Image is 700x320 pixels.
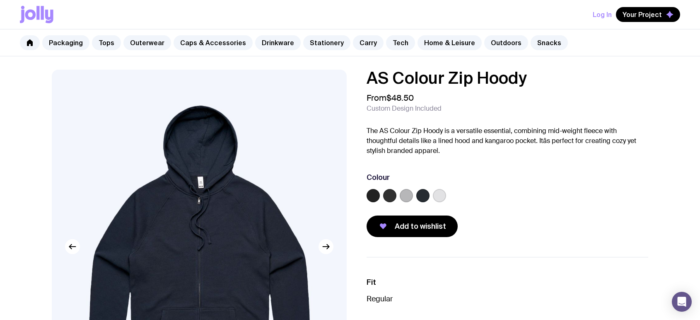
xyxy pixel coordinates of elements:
[418,35,482,50] a: Home & Leisure
[255,35,301,50] a: Drinkware
[367,277,648,287] h3: Fit
[484,35,528,50] a: Outdoors
[386,35,415,50] a: Tech
[623,10,662,19] span: Your Project
[593,7,612,22] button: Log In
[367,70,648,86] h1: AS Colour Zip Hoody
[367,294,648,304] p: Regular
[367,126,648,156] p: The AS Colour Zip Hoody is a versatile essential, combining mid-weight fleece with thoughtful det...
[303,35,350,50] a: Stationery
[531,35,568,50] a: Snacks
[92,35,121,50] a: Tops
[367,104,442,113] span: Custom Design Included
[353,35,384,50] a: Carry
[42,35,89,50] a: Packaging
[367,93,414,103] span: From
[672,292,692,312] div: Open Intercom Messenger
[123,35,171,50] a: Outerwear
[174,35,253,50] a: Caps & Accessories
[395,221,446,231] span: Add to wishlist
[386,92,414,103] span: $48.50
[616,7,680,22] button: Your Project
[367,172,390,182] h3: Colour
[367,216,458,237] button: Add to wishlist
